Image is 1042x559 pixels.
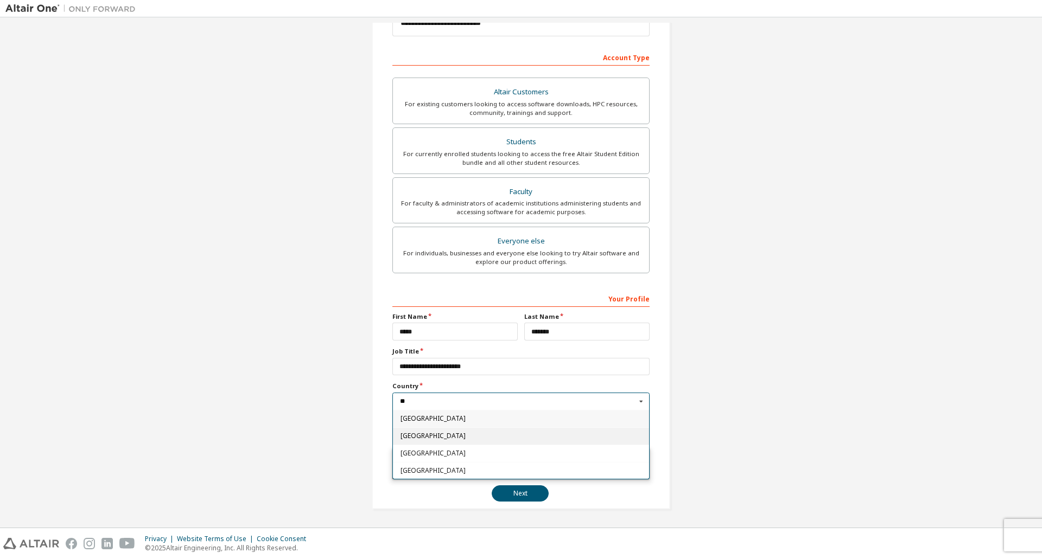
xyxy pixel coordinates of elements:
[392,347,650,356] label: Job Title
[492,485,549,502] button: Next
[257,535,313,543] div: Cookie Consent
[145,535,177,543] div: Privacy
[177,535,257,543] div: Website Terms of Use
[3,538,59,549] img: altair_logo.svg
[399,134,643,150] div: Students
[392,290,650,307] div: Your Profile
[399,184,643,200] div: Faculty
[399,85,643,100] div: Altair Customers
[66,538,77,549] img: facebook.svg
[119,538,135,549] img: youtube.svg
[399,150,643,167] div: For currently enrolled students looking to access the free Altair Student Edition bundle and all ...
[401,433,642,439] span: [GEOGRAPHIC_DATA]
[5,3,141,14] img: Altair One
[399,249,643,266] div: For individuals, businesses and everyone else looking to try Altair software and explore our prod...
[399,234,643,249] div: Everyone else
[401,450,642,457] span: [GEOGRAPHIC_DATA]
[101,538,113,549] img: linkedin.svg
[392,312,518,321] label: First Name
[399,199,643,216] div: For faculty & administrators of academic institutions administering students and accessing softwa...
[392,382,650,390] label: Country
[401,415,642,422] span: [GEOGRAPHIC_DATA]
[399,100,643,117] div: For existing customers looking to access software downloads, HPC resources, community, trainings ...
[392,48,650,66] div: Account Type
[84,538,95,549] img: instagram.svg
[524,312,650,321] label: Last Name
[145,543,313,552] p: © 2025 Altair Engineering, Inc. All Rights Reserved.
[401,467,642,474] span: [GEOGRAPHIC_DATA]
